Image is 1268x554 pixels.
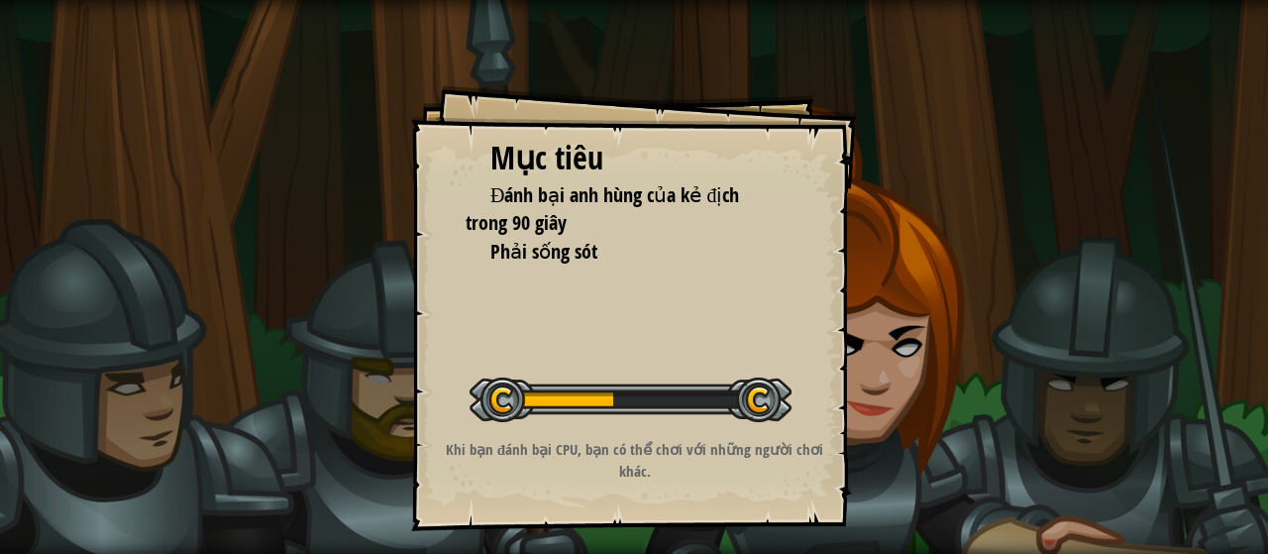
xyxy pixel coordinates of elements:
span: Đánh bại anh hùng của kẻ địch trong 90 giây [466,181,739,237]
li: Đánh bại anh hùng của kẻ địch trong 90 giây [466,181,773,238]
div: Mục tiêu [490,136,778,181]
p: Khi bạn đánh bại CPU, bạn có thể chơi với những người chơi khác. [436,439,833,482]
li: Phải sống sót [466,238,773,267]
span: Phải sống sót [490,238,597,265]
